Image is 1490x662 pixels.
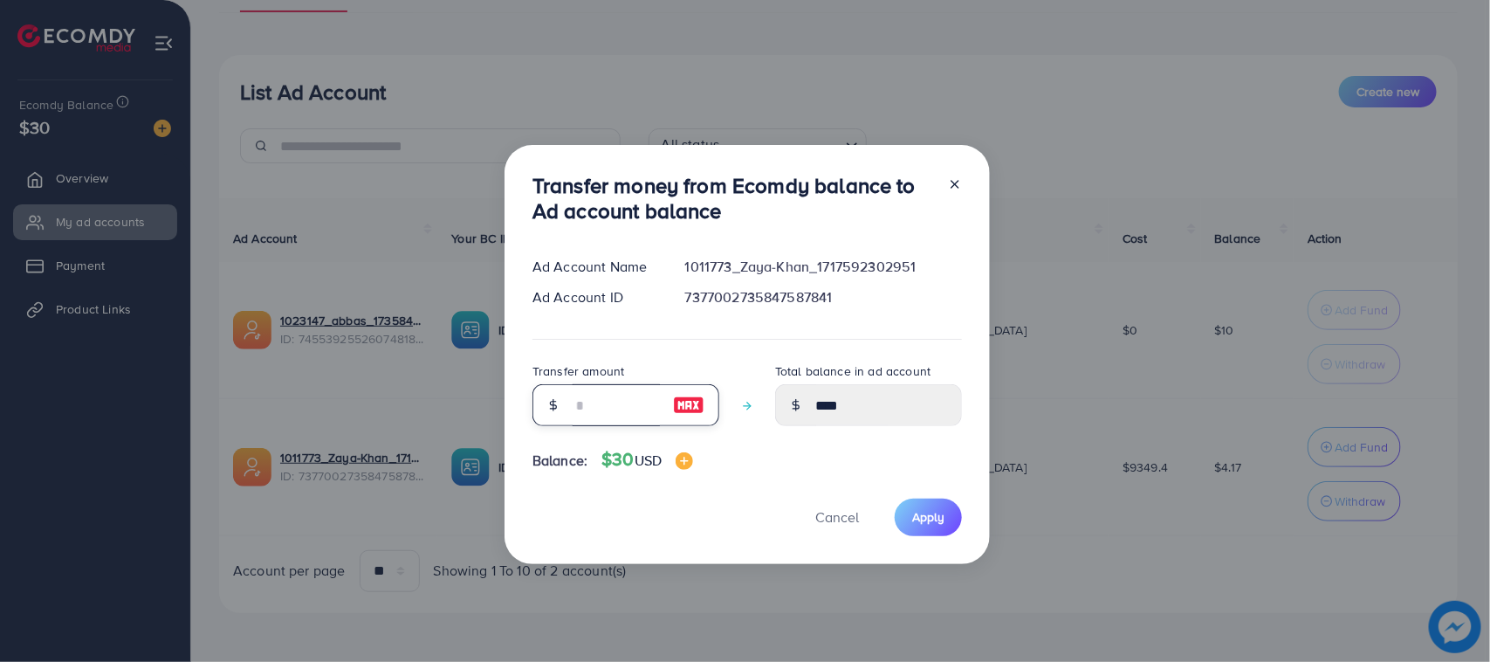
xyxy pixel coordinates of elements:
[601,449,693,471] h4: $30
[815,507,859,527] span: Cancel
[671,287,976,307] div: 7377002735847587841
[532,362,624,380] label: Transfer amount
[518,257,671,277] div: Ad Account Name
[635,451,662,470] span: USD
[671,257,976,277] div: 1011773_Zaya-Khan_1717592302951
[532,173,934,224] h3: Transfer money from Ecomdy balance to Ad account balance
[775,362,930,380] label: Total balance in ad account
[532,451,587,471] span: Balance:
[895,499,962,536] button: Apply
[676,452,693,470] img: image
[518,287,671,307] div: Ad Account ID
[673,395,704,416] img: image
[793,499,881,536] button: Cancel
[912,508,944,526] span: Apply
